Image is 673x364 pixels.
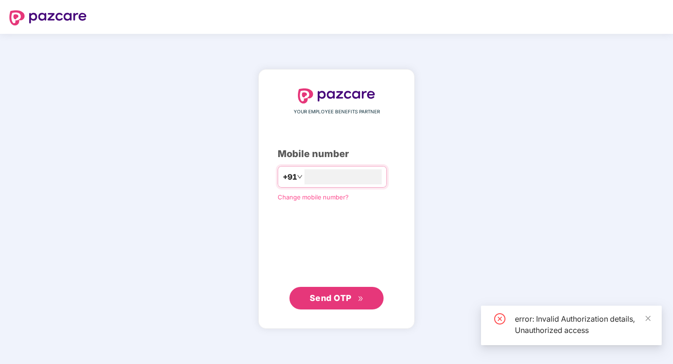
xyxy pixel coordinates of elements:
img: logo [9,10,87,25]
span: +91 [283,171,297,183]
span: close-circle [494,313,505,324]
img: logo [298,88,375,103]
span: close [645,315,651,322]
div: error: Invalid Authorization details, Unauthorized access [515,313,650,336]
a: Change mobile number? [278,193,349,201]
div: Mobile number [278,147,395,161]
span: Send OTP [310,293,352,303]
span: double-right [358,296,364,302]
button: Send OTPdouble-right [289,287,384,309]
span: down [297,174,303,180]
span: YOUR EMPLOYEE BENEFITS PARTNER [294,108,380,116]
